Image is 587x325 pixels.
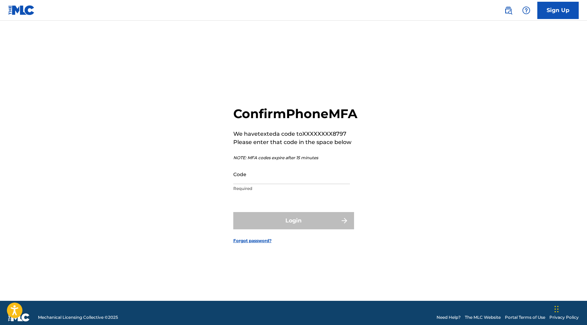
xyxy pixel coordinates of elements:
div: Help [519,3,533,17]
a: The MLC Website [465,314,501,321]
p: Required [233,185,350,192]
h2: Confirm Phone MFA [233,106,358,122]
span: Mechanical Licensing Collective © 2025 [38,314,118,321]
img: logo [8,313,30,322]
iframe: Chat Widget [552,292,587,325]
p: We have texted a code to XXXXXXXX8797 [233,130,358,138]
a: Need Help? [437,314,461,321]
a: Public Search [501,3,515,17]
img: help [522,6,530,15]
div: Drag [555,299,559,319]
a: Forgot password? [233,238,272,244]
img: MLC Logo [8,5,35,15]
a: Privacy Policy [549,314,579,321]
p: Please enter that code in the space below [233,138,358,146]
p: NOTE: MFA codes expire after 15 minutes [233,155,358,161]
a: Portal Terms of Use [505,314,545,321]
a: Sign Up [537,2,579,19]
img: search [504,6,512,15]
